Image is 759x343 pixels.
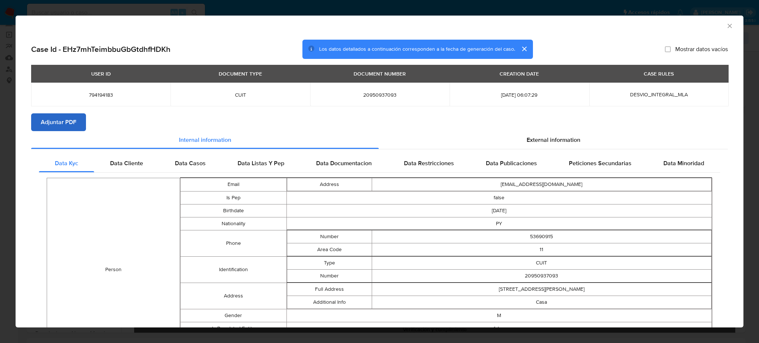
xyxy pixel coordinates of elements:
[87,67,115,80] div: USER ID
[630,91,688,98] span: DESVIO_INTEGRAL_MLA
[180,256,287,283] td: Identification
[665,46,671,52] input: Mostrar datos vacíos
[663,159,704,167] span: Data Minoridad
[180,309,287,322] td: Gender
[286,204,712,217] td: [DATE]
[238,159,284,167] span: Data Listas Y Pep
[286,191,712,204] td: false
[110,159,143,167] span: Data Cliente
[349,67,410,80] div: DOCUMENT NUMBER
[287,230,372,243] td: Number
[175,159,206,167] span: Data Casos
[287,256,372,269] td: Type
[180,178,287,191] td: Email
[179,136,231,144] span: Internal information
[515,40,533,58] button: cerrar
[41,114,76,130] span: Adjuntar PDF
[180,217,287,230] td: Nationality
[675,46,728,53] span: Mostrar datos vacíos
[569,159,632,167] span: Peticiones Secundarias
[372,269,711,282] td: 20950937093
[372,243,711,256] td: 11
[179,91,301,98] span: CUIT
[31,131,728,149] div: Detailed info
[372,178,711,191] td: [EMAIL_ADDRESS][DOMAIN_NAME]
[16,16,743,327] div: closure-recommendation-modal
[287,283,372,296] td: Full Address
[639,67,678,80] div: CASE RULES
[319,91,441,98] span: 20950937093
[287,269,372,282] td: Number
[527,136,580,144] span: External information
[372,283,711,296] td: [STREET_ADDRESS][PERSON_NAME]
[287,178,372,191] td: Address
[287,296,372,309] td: Additional Info
[286,322,712,335] td: false
[180,283,287,309] td: Address
[319,46,515,53] span: Los datos detallados a continuación corresponden a la fecha de generación del caso.
[214,67,266,80] div: DOCUMENT TYPE
[486,159,537,167] span: Data Publicaciones
[404,159,454,167] span: Data Restricciones
[495,67,543,80] div: CREATION DATE
[372,296,711,309] td: Casa
[372,256,711,269] td: CUIT
[31,44,170,54] h2: Case Id - EHz7mhTeimbbuGbGtdhfHDKh
[39,154,720,172] div: Detailed internal info
[286,309,712,322] td: M
[726,22,733,29] button: Cerrar ventana
[55,159,78,167] span: Data Kyc
[31,113,86,131] button: Adjuntar PDF
[286,217,712,230] td: PY
[458,91,580,98] span: [DATE] 06:07:29
[316,159,372,167] span: Data Documentacion
[40,91,162,98] span: 794194183
[372,230,711,243] td: 53690915
[180,230,287,256] td: Phone
[180,191,287,204] td: Is Pep
[180,322,287,335] td: Is Regulated Entity
[287,243,372,256] td: Area Code
[180,204,287,217] td: Birthdate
